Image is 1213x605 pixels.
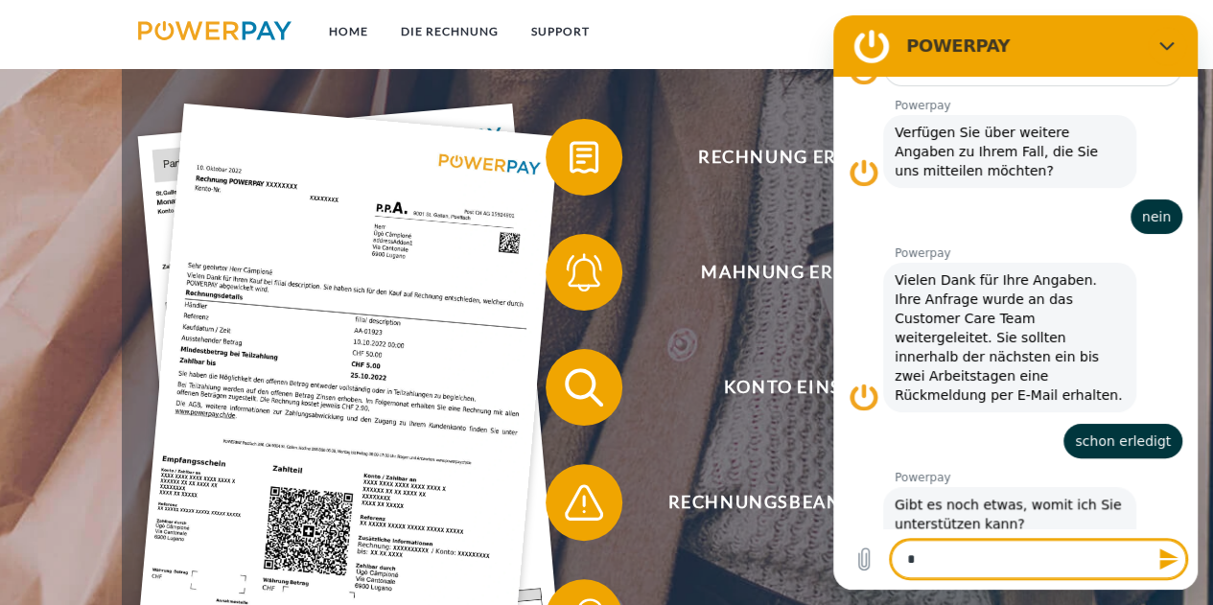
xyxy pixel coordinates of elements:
img: qb_bell.svg [560,248,608,296]
button: Mahnung erhalten? [546,234,1044,311]
a: Home [312,14,384,49]
span: Rechnung erhalten? [573,119,1043,196]
button: Konto einsehen [546,349,1044,426]
a: DIE RECHNUNG [384,14,514,49]
span: Mahnung erhalten? [573,234,1043,311]
a: SUPPORT [514,14,605,49]
a: agb [977,14,1037,49]
button: Rechnung erhalten? [546,119,1044,196]
img: qb_warning.svg [560,478,608,526]
span: Konto einsehen [573,349,1043,426]
span: Rechnungsbeanstandung [573,464,1043,541]
img: qb_bill.svg [560,133,608,181]
img: logo-powerpay.svg [138,21,292,40]
img: qb_search.svg [560,363,608,411]
iframe: Messaging-Fenster [833,15,1198,590]
button: Rechnungsbeanstandung [546,464,1044,541]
